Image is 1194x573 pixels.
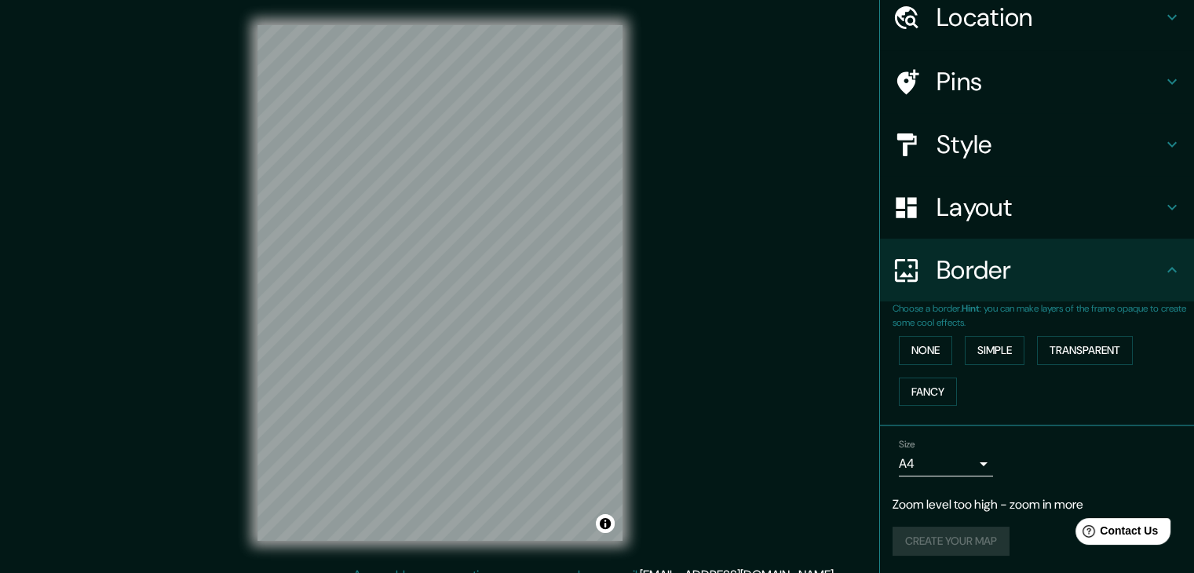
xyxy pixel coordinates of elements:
p: Zoom level too high - zoom in more [893,495,1181,514]
div: Pins [880,50,1194,113]
label: Size [899,438,915,451]
canvas: Map [257,25,623,541]
b: Hint [962,302,980,315]
div: A4 [899,451,993,476]
p: Choose a border. : you can make layers of the frame opaque to create some cool effects. [893,301,1194,330]
div: Layout [880,176,1194,239]
h4: Border [937,254,1163,286]
button: Fancy [899,378,957,407]
button: Simple [965,336,1024,365]
h4: Pins [937,66,1163,97]
div: Border [880,239,1194,301]
div: Style [880,113,1194,176]
h4: Location [937,2,1163,33]
button: Toggle attribution [596,514,615,533]
h4: Style [937,129,1163,160]
h4: Layout [937,192,1163,223]
iframe: Help widget launcher [1054,512,1177,556]
button: Transparent [1037,336,1133,365]
button: None [899,336,952,365]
